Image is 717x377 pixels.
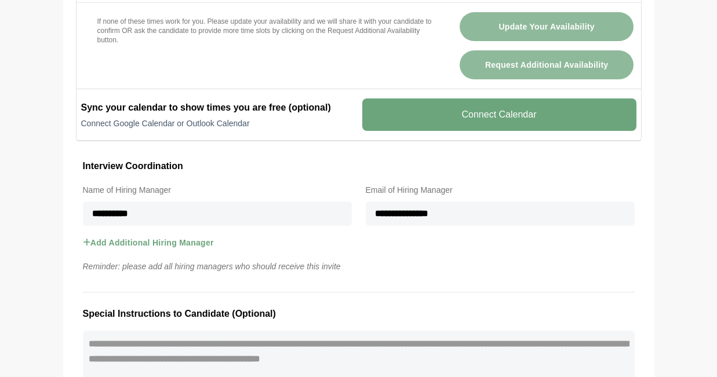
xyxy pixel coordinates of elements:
[366,183,635,197] label: Email of Hiring Manager
[81,118,355,129] p: Connect Google Calendar or Outlook Calendar
[83,226,214,259] button: Add Additional Hiring Manager
[97,17,432,45] p: If none of these times work for you. Please update your availability and we will share it with yo...
[83,306,635,321] h3: Special Instructions to Candidate (Optional)
[83,183,352,197] label: Name of Hiring Manager
[362,98,636,131] v-button: Connect Calendar
[81,101,355,115] h2: Sync your calendar to show times you are free (optional)
[83,159,635,174] h3: Interview Coordination
[460,50,634,79] button: Request Additional Availability
[76,259,642,273] p: Reminder: please add all hiring managers who should receive this invite
[460,12,634,41] button: Update Your Availability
